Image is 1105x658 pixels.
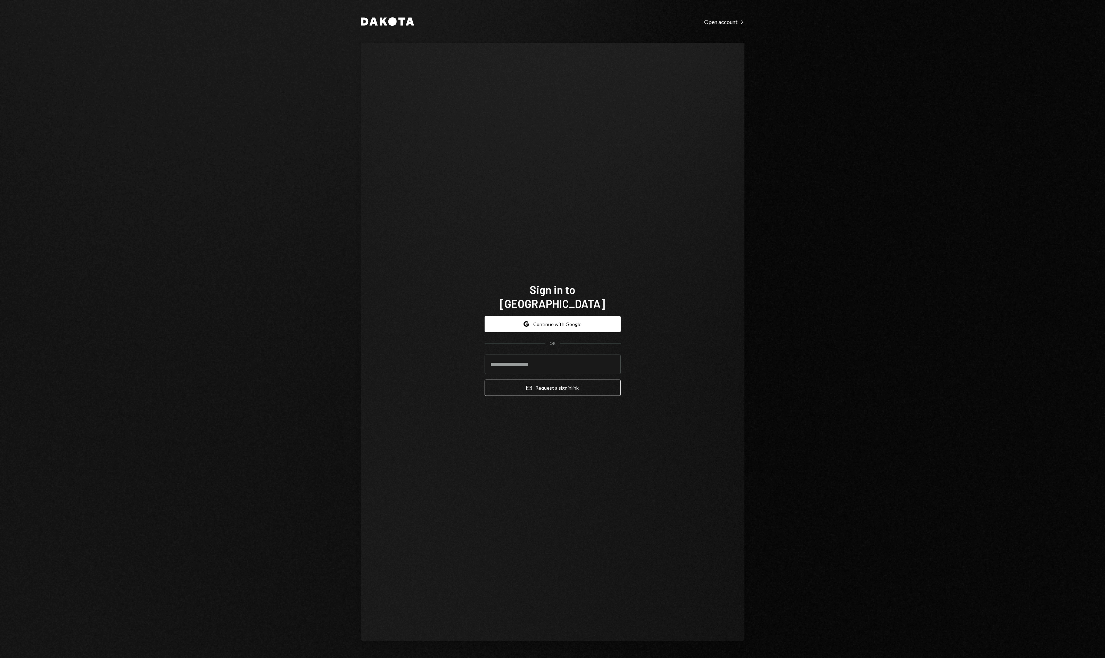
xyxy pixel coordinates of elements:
[485,316,621,332] button: Continue with Google
[485,283,621,310] h1: Sign in to [GEOGRAPHIC_DATA]
[704,18,744,25] a: Open account
[550,341,555,347] div: OR
[485,380,621,396] button: Request a signinlink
